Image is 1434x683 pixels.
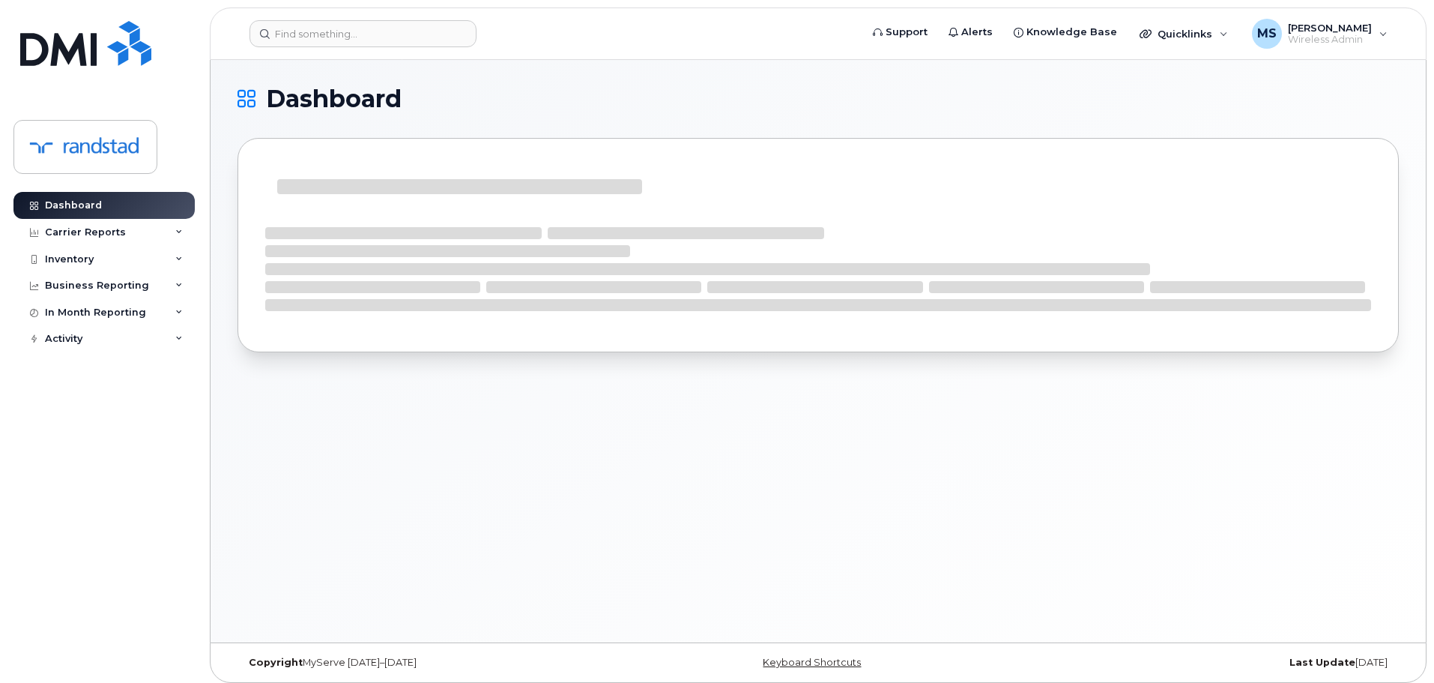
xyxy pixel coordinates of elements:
a: Keyboard Shortcuts [763,657,861,668]
div: [DATE] [1011,657,1399,669]
strong: Copyright [249,657,303,668]
div: MyServe [DATE]–[DATE] [238,657,625,669]
span: Dashboard [266,88,402,110]
strong: Last Update [1289,657,1355,668]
